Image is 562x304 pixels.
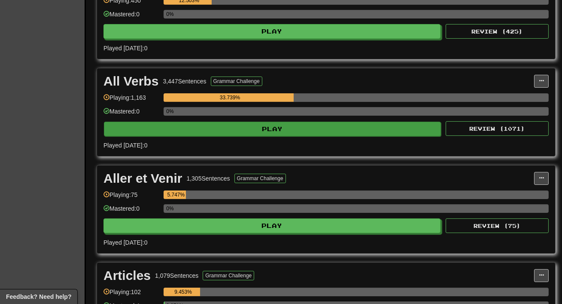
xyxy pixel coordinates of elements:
[446,218,549,233] button: Review (75)
[103,204,159,218] div: Mastered: 0
[163,77,206,86] div: 3,447 Sentences
[103,107,159,121] div: Mastered: 0
[155,271,198,280] div: 1,079 Sentences
[103,218,440,233] button: Play
[103,288,159,302] div: Playing: 102
[103,190,159,205] div: Playing: 75
[166,93,293,102] div: 33.739%
[166,190,185,199] div: 5.747%
[103,24,440,39] button: Play
[103,45,147,52] span: Played [DATE]: 0
[234,174,286,183] button: Grammar Challenge
[103,239,147,246] span: Played [DATE]: 0
[104,122,441,136] button: Play
[203,271,254,280] button: Grammar Challenge
[103,93,159,107] div: Playing: 1,163
[166,288,200,296] div: 9.453%
[103,269,151,282] div: Articles
[446,24,549,39] button: Review (425)
[446,121,549,136] button: Review (1071)
[103,172,182,185] div: Aller et Venir
[103,75,158,88] div: All Verbs
[6,292,71,301] span: Open feedback widget
[211,77,262,86] button: Grammar Challenge
[186,174,230,183] div: 1,305 Sentences
[103,10,159,24] div: Mastered: 0
[103,142,147,149] span: Played [DATE]: 0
